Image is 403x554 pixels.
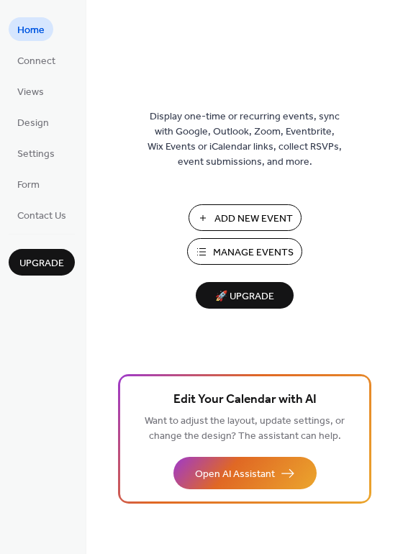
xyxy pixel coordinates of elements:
[213,245,294,260] span: Manage Events
[173,390,317,410] span: Edit Your Calendar with AI
[9,203,75,227] a: Contact Us
[148,109,342,170] span: Display one-time or recurring events, sync with Google, Outlook, Zoom, Eventbrite, Wix Events or ...
[173,457,317,489] button: Open AI Assistant
[214,212,293,227] span: Add New Event
[9,17,53,41] a: Home
[9,141,63,165] a: Settings
[17,54,55,69] span: Connect
[189,204,302,231] button: Add New Event
[17,147,55,162] span: Settings
[17,209,66,224] span: Contact Us
[17,85,44,100] span: Views
[17,178,40,193] span: Form
[145,412,345,446] span: Want to adjust the layout, update settings, or change the design? The assistant can help.
[19,256,64,271] span: Upgrade
[9,48,64,72] a: Connect
[204,287,285,306] span: 🚀 Upgrade
[9,249,75,276] button: Upgrade
[17,116,49,131] span: Design
[187,238,302,265] button: Manage Events
[196,282,294,309] button: 🚀 Upgrade
[9,110,58,134] a: Design
[17,23,45,38] span: Home
[195,467,275,482] span: Open AI Assistant
[9,79,53,103] a: Views
[9,172,48,196] a: Form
